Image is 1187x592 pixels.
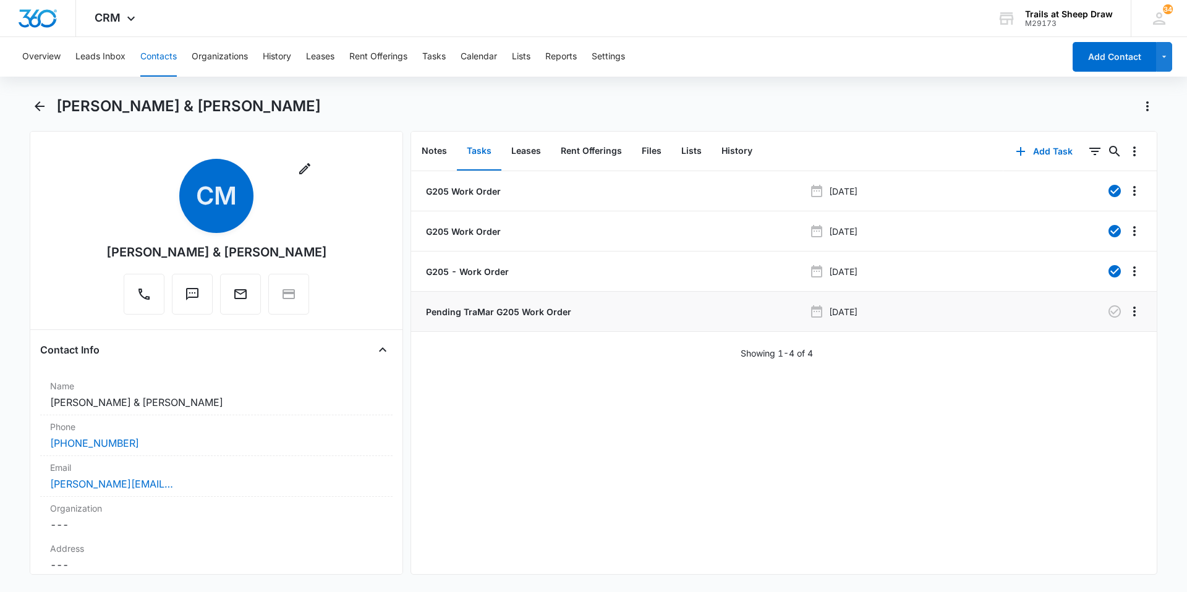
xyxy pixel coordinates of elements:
button: Lists [512,37,530,77]
button: Overflow Menu [1125,261,1144,281]
button: Overflow Menu [1125,181,1144,201]
button: Text [172,274,213,315]
div: account id [1025,19,1113,28]
button: Filters [1085,142,1105,161]
dd: --- [50,517,383,532]
button: Overview [22,37,61,77]
button: Contacts [140,37,177,77]
button: Add Task [1003,137,1085,166]
button: Files [632,132,671,171]
dd: --- [50,557,383,572]
a: [PHONE_NUMBER] [50,436,139,450]
button: Back [30,96,49,116]
p: [DATE] [829,185,857,198]
button: Settings [592,37,625,77]
p: [DATE] [829,265,857,278]
a: G205 Work Order [423,185,501,198]
button: History [712,132,762,171]
a: [PERSON_NAME][EMAIL_ADDRESS][DOMAIN_NAME] [50,476,174,491]
a: G205 - Work Order [423,265,509,278]
span: CRM [95,11,121,24]
label: Phone [50,420,383,433]
h4: Contact Info [40,342,100,357]
label: Organization [50,502,383,515]
button: History [263,37,291,77]
button: Tasks [457,132,501,171]
div: Name[PERSON_NAME] & [PERSON_NAME] [40,374,393,415]
dd: [PERSON_NAME] & [PERSON_NAME] [50,395,383,410]
button: Close [373,340,393,360]
h1: [PERSON_NAME] & [PERSON_NAME] [56,97,321,116]
button: Search... [1105,142,1125,161]
button: Notes [412,132,457,171]
div: notifications count [1163,4,1173,14]
button: Lists [671,132,712,171]
button: Leases [501,132,551,171]
button: Calendar [461,37,497,77]
button: Overflow Menu [1125,142,1144,161]
button: Organizations [192,37,248,77]
div: [PERSON_NAME] & [PERSON_NAME] [106,243,327,261]
button: Rent Offerings [551,132,632,171]
a: Text [172,293,213,303]
button: Leases [306,37,334,77]
button: Rent Offerings [349,37,407,77]
button: Actions [1138,96,1157,116]
button: Leads Inbox [75,37,126,77]
div: Address--- [40,537,393,578]
p: [DATE] [829,225,857,238]
button: Call [124,274,164,315]
p: [DATE] [829,305,857,318]
div: account name [1025,9,1113,19]
a: Pending TraMar G205 Work Order [423,305,571,318]
button: Tasks [422,37,446,77]
div: Phone[PHONE_NUMBER] [40,415,393,456]
label: Address [50,542,383,555]
div: Email[PERSON_NAME][EMAIL_ADDRESS][DOMAIN_NAME] [40,456,393,497]
span: 34 [1163,4,1173,14]
button: Overflow Menu [1125,221,1144,241]
label: Email [50,461,383,474]
p: Showing 1-4 of 4 [741,347,813,360]
a: Email [220,293,261,303]
a: Call [124,293,164,303]
button: Overflow Menu [1125,302,1144,321]
button: Email [220,274,261,315]
a: G205 Work Order [423,225,501,238]
span: CM [179,159,253,233]
button: Reports [545,37,577,77]
button: Add Contact [1073,42,1156,72]
label: Name [50,379,383,392]
div: Organization--- [40,497,393,537]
